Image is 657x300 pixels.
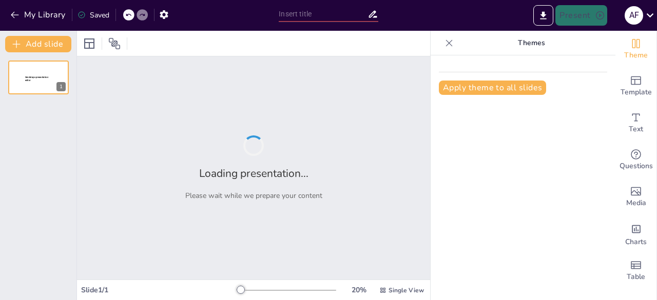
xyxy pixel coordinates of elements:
span: Template [621,87,652,98]
h2: Loading presentation... [199,166,308,181]
span: Theme [624,50,648,61]
button: Export to PowerPoint [533,5,553,26]
div: Slide 1 / 1 [81,285,238,295]
div: Add charts and graphs [615,215,656,252]
span: Sendsteps presentation editor [25,76,48,82]
span: Single View [389,286,424,294]
div: Get real-time input from your audience [615,142,656,178]
p: Please wait while we prepare your content [185,191,322,201]
button: Apply theme to all slides [439,81,546,95]
div: 1 [8,61,69,94]
div: 20 % [346,285,371,295]
div: Add ready made slides [615,68,656,105]
p: Themes [457,31,605,55]
span: Table [627,271,645,283]
span: Media [626,197,646,209]
div: Add images, graphics, shapes or video [615,178,656,215]
div: Add text boxes [615,105,656,142]
div: Saved [78,10,109,20]
div: Change the overall theme [615,31,656,68]
span: Questions [620,161,653,172]
button: Add slide [5,36,71,52]
span: Text [629,124,643,135]
input: Insert title [279,7,367,22]
button: Present [555,5,607,26]
div: 1 [56,82,66,91]
div: A F [625,6,643,25]
div: Add a table [615,252,656,289]
button: A F [625,5,643,26]
button: My Library [8,7,70,23]
span: Position [108,37,121,50]
span: Charts [625,236,647,248]
div: Layout [81,35,98,52]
